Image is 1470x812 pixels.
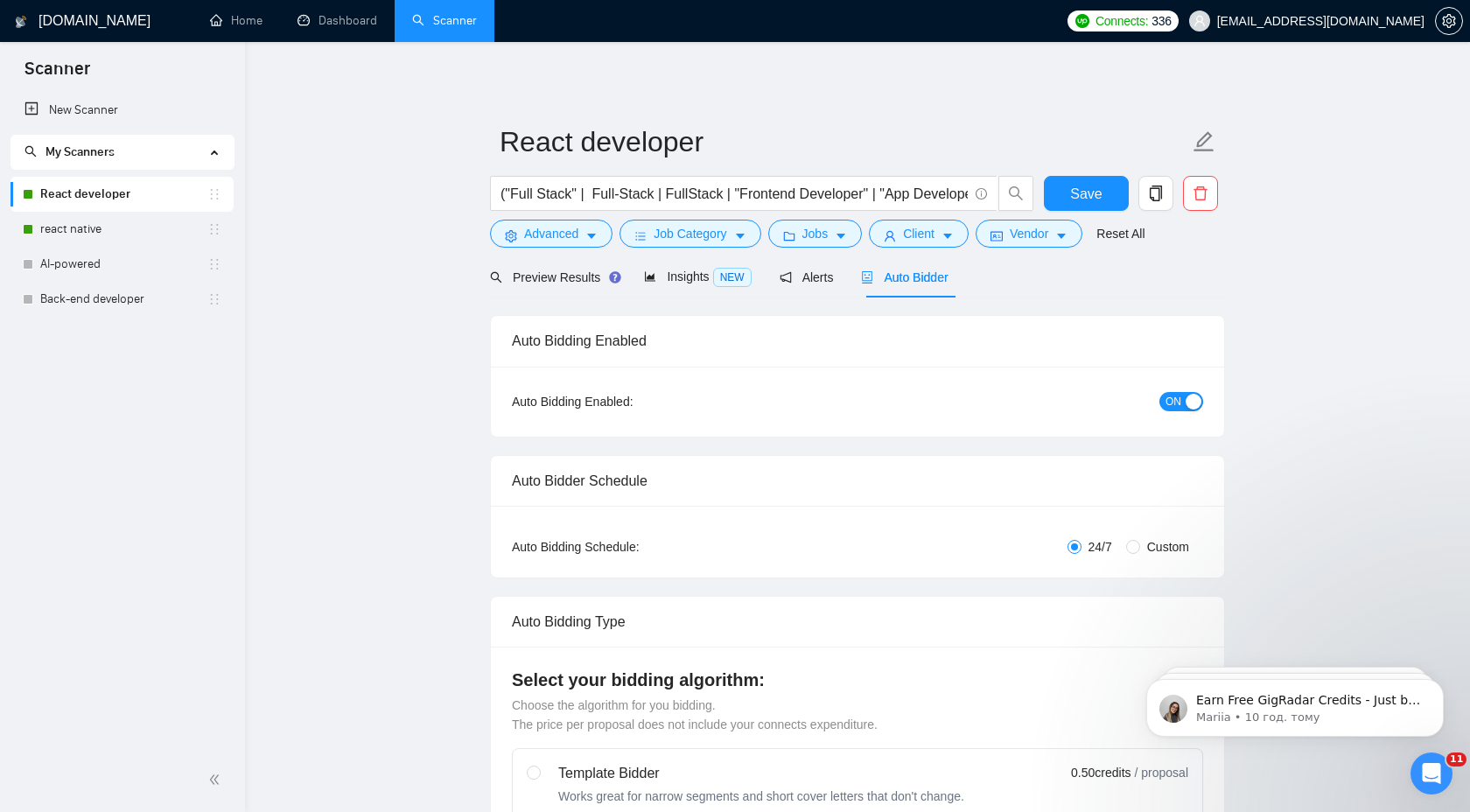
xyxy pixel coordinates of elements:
span: info-circle [976,188,987,199]
img: upwork-logo.png [1075,14,1089,28]
span: Alerts [780,270,834,284]
div: Auto Bidding Type [512,597,1203,647]
a: AI-powered [40,247,207,282]
span: caret-down [835,229,847,242]
span: 24/7 [1081,537,1119,556]
span: Vendor [1010,224,1048,243]
span: Choose the algorithm for you bidding. The price per proposal does not include your connects expen... [512,698,878,731]
span: user [884,229,896,242]
span: My Scanners [24,144,115,159]
img: logo [15,8,27,36]
span: holder [207,292,221,306]
div: Works great for narrow segments and short cover letters that don't change. [558,787,964,805]
li: AI-powered [10,247,234,282]
button: copy [1138,176,1173,211]
button: barsJob Categorycaret-down [619,220,760,248]
div: Auto Bidding Schedule: [512,537,742,556]
span: caret-down [1055,229,1067,242]
span: Jobs [802,224,829,243]
iframe: Intercom notifications повідомлення [1120,642,1470,765]
span: caret-down [585,229,598,242]
a: Reset All [1096,224,1144,243]
span: Client [903,224,934,243]
span: search [999,185,1032,201]
span: ON [1165,392,1181,411]
span: holder [207,187,221,201]
span: NEW [713,268,752,287]
span: Scanner [10,56,104,93]
a: searchScanner [412,13,477,28]
span: / proposal [1135,764,1188,781]
span: idcard [990,229,1003,242]
button: folderJobscaret-down [768,220,863,248]
iframe: Intercom live chat [1410,752,1452,794]
span: notification [780,271,792,283]
span: user [1193,15,1206,27]
span: 336 [1151,11,1171,31]
span: Insights [644,269,751,283]
div: Auto Bidding Enabled: [512,392,742,411]
a: Back-end developer [40,282,207,317]
span: setting [505,229,517,242]
span: Save [1070,183,1102,205]
li: Back-end developer [10,282,234,317]
li: New Scanner [10,93,234,128]
span: Connects: [1095,11,1148,31]
div: Auto Bidding Enabled [512,316,1203,366]
span: Custom [1140,537,1196,556]
button: Save [1044,176,1129,211]
span: Preview Results [490,270,616,284]
span: 0.50 credits [1071,763,1130,782]
button: settingAdvancedcaret-down [490,220,612,248]
span: area-chart [644,270,656,283]
span: Auto Bidder [861,270,948,284]
span: holder [207,222,221,236]
span: robot [861,271,873,283]
input: Scanner name... [500,120,1189,164]
div: Auto Bidder Schedule [512,456,1203,506]
span: copy [1139,185,1172,201]
button: idcardVendorcaret-down [976,220,1082,248]
a: New Scanner [24,93,220,128]
a: setting [1435,14,1463,28]
span: edit [1193,130,1215,153]
h4: Select your bidding algorithm: [512,668,1203,692]
li: react native [10,212,234,247]
span: caret-down [941,229,954,242]
span: Job Category [654,224,726,243]
span: double-left [208,771,226,788]
span: 11 [1446,752,1466,766]
span: bars [634,229,647,242]
span: delete [1184,185,1217,201]
span: search [490,271,502,283]
span: Advanced [524,224,578,243]
a: homeHome [210,13,262,28]
span: folder [783,229,795,242]
span: setting [1436,14,1462,28]
button: userClientcaret-down [869,220,969,248]
a: React developer [40,177,207,212]
span: My Scanners [45,144,115,159]
a: dashboardDashboard [297,13,377,28]
button: setting [1435,7,1463,35]
button: delete [1183,176,1218,211]
span: search [24,145,37,157]
div: Template Bidder [558,763,964,784]
span: holder [207,257,221,271]
a: react native [40,212,207,247]
button: search [998,176,1033,211]
div: Tooltip anchor [607,269,623,285]
span: caret-down [734,229,746,242]
input: Search Freelance Jobs... [500,183,968,205]
li: React developer [10,177,234,212]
